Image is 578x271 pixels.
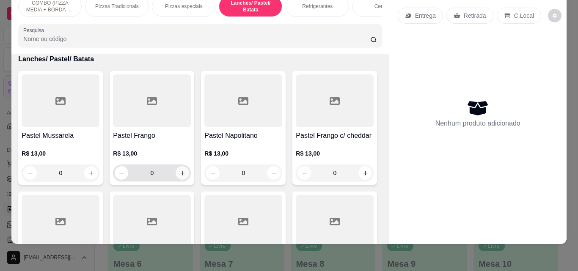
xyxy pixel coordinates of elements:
p: Lanches/ Pastel/ Batata [18,54,382,64]
p: Refrigerantes [302,3,333,10]
button: increase-product-quantity [267,166,281,180]
p: C.Local [514,11,534,20]
input: Pesquisa [23,35,370,43]
p: Nenhum produto adicionado [435,118,520,129]
button: decrease-product-quantity [548,9,561,22]
p: R$ 13,00 [204,149,282,158]
p: R$ 13,00 [113,149,191,158]
h4: Pastel Frango c/ cheddar [296,131,374,141]
button: increase-product-quantity [358,166,372,180]
h4: Pastel Napolitano [204,131,282,141]
label: Pesquisa [23,27,47,34]
button: decrease-product-quantity [23,166,37,180]
button: increase-product-quantity [84,166,98,180]
p: Cervejas [374,3,394,10]
button: decrease-product-quantity [297,166,311,180]
p: Pizzas especiais [165,3,203,10]
p: Pizzas Tradicionais [95,3,139,10]
p: Retirada [464,11,486,20]
button: decrease-product-quantity [115,166,128,180]
h4: Pastel Frango [113,131,191,141]
p: R$ 13,00 [22,149,99,158]
p: R$ 13,00 [296,149,374,158]
p: Entrega [415,11,436,20]
button: increase-product-quantity [176,166,189,180]
h4: Pastel Mussarela [22,131,99,141]
button: decrease-product-quantity [206,166,220,180]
